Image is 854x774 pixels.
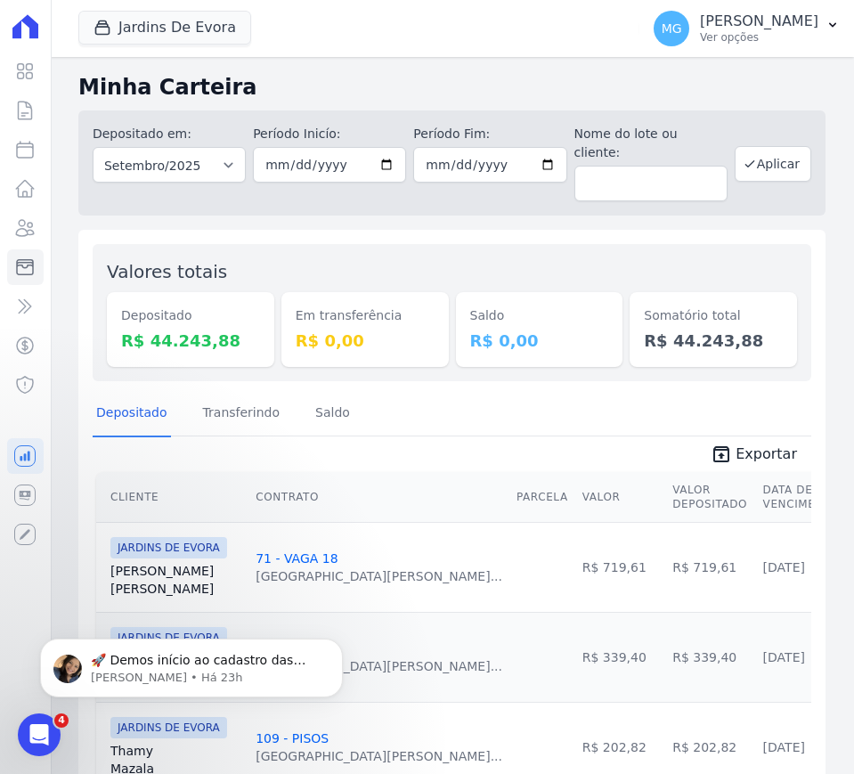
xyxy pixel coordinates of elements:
[665,472,755,523] th: Valor Depositado
[662,22,682,35] span: MG
[256,731,329,745] a: 109 - PISOS
[121,306,260,325] dt: Depositado
[763,560,805,574] a: [DATE]
[470,329,609,353] dd: R$ 0,00
[18,713,61,756] iframe: Intercom live chat
[110,717,227,738] span: JARDINS DE EVORA
[574,125,728,162] label: Nome do lote ou cliente:
[644,306,783,325] dt: Somatório total
[711,444,732,465] i: unarchive
[735,146,811,182] button: Aplicar
[110,562,241,598] a: [PERSON_NAME][PERSON_NAME]
[253,125,406,143] label: Período Inicío:
[763,650,805,664] a: [DATE]
[736,444,797,465] span: Exportar
[470,306,609,325] dt: Saldo
[256,567,502,585] div: [GEOGRAPHIC_DATA][PERSON_NAME]...
[78,71,826,103] h2: Minha Carteira
[509,472,575,523] th: Parcela
[296,329,435,353] dd: R$ 0,00
[256,657,502,675] div: [GEOGRAPHIC_DATA][PERSON_NAME]...
[256,551,338,566] a: 71 - VAGA 18
[575,522,665,612] td: R$ 719,61
[110,537,227,558] span: JARDINS DE EVORA
[107,261,227,282] label: Valores totais
[763,740,805,754] a: [DATE]
[96,472,248,523] th: Cliente
[639,4,854,53] button: MG [PERSON_NAME] Ver opções
[665,612,755,702] td: R$ 339,40
[121,329,260,353] dd: R$ 44.243,88
[575,612,665,702] td: R$ 339,40
[199,391,284,437] a: Transferindo
[93,126,191,141] label: Depositado em:
[296,306,435,325] dt: Em transferência
[77,52,305,437] span: 🚀 Demos início ao cadastro das Contas Digitais Arke! Iniciamos a abertura para clientes do modelo...
[575,472,665,523] th: Valor
[256,747,502,765] div: [GEOGRAPHIC_DATA][PERSON_NAME]...
[696,444,811,468] a: unarchive Exportar
[700,30,818,45] p: Ver opções
[13,601,370,726] iframe: Intercom notifications mensagem
[700,12,818,30] p: [PERSON_NAME]
[413,125,566,143] label: Período Fim:
[54,713,69,728] span: 4
[78,11,251,45] button: Jardins De Evora
[644,329,783,353] dd: R$ 44.243,88
[248,472,509,523] th: Contrato
[93,391,171,437] a: Depositado
[312,391,354,437] a: Saldo
[77,69,307,85] p: Message from Adriane, sent Há 23h
[756,472,847,523] th: Data de Vencimento
[665,522,755,612] td: R$ 719,61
